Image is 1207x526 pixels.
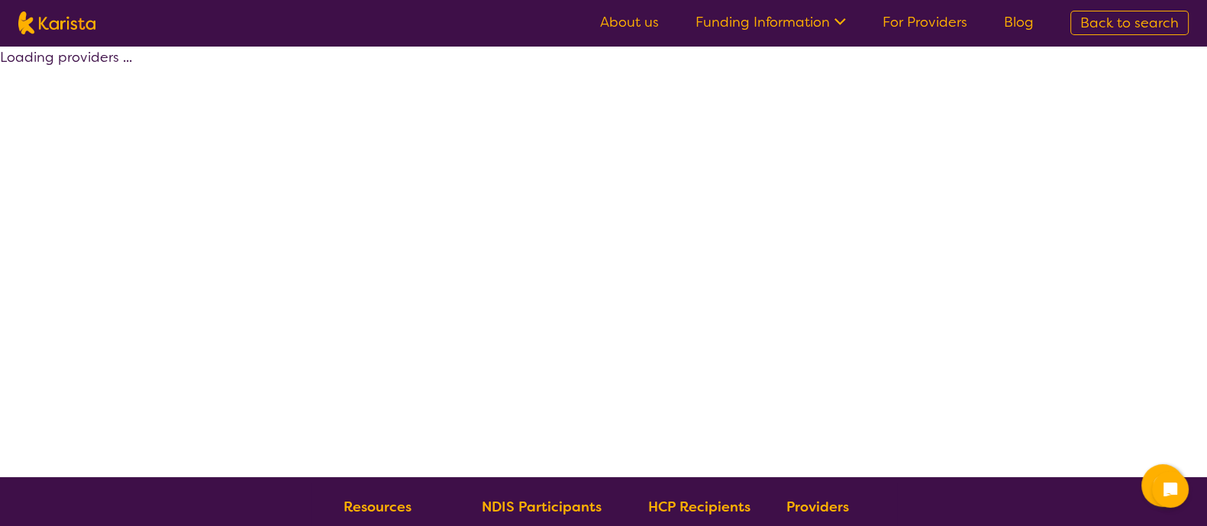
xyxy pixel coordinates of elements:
a: Back to search [1070,11,1189,35]
img: Karista logo [18,11,95,34]
a: Funding Information [695,13,846,31]
a: For Providers [883,13,967,31]
button: Channel Menu [1141,464,1184,507]
b: NDIS Participants [482,498,602,516]
b: HCP Recipients [648,498,750,516]
b: Resources [344,498,411,516]
a: About us [600,13,659,31]
b: Providers [786,498,849,516]
span: Back to search [1080,14,1179,32]
a: Blog [1004,13,1034,31]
